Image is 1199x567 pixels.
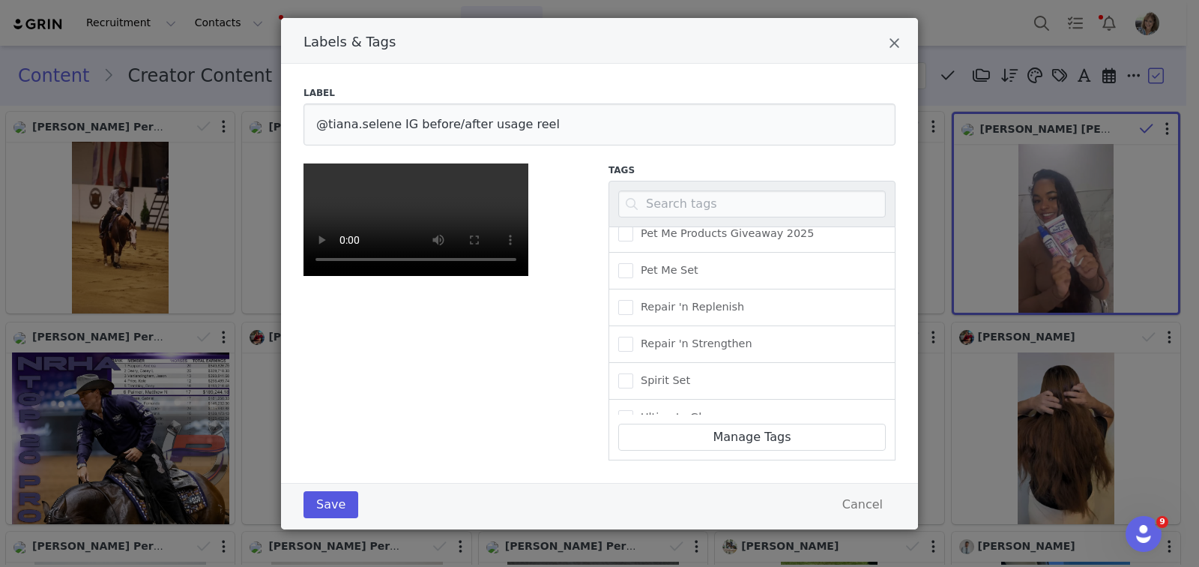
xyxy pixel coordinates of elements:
[633,337,752,351] span: Repair 'n Strengthen
[633,226,814,241] span: Pet Me Products Giveaway 2025
[303,34,396,49] span: Labels & Tags
[303,491,358,518] button: Save
[633,263,698,277] span: Pet Me Set
[830,491,896,518] button: Cancel
[608,163,896,177] label: Tags
[1156,516,1168,528] span: 9
[303,86,896,100] label: Label
[1126,516,1162,552] iframe: Intercom live chat
[889,36,900,54] button: Close
[633,373,690,388] span: Spirit Set
[618,424,886,451] a: Manage Tags
[618,190,886,217] input: Search tags
[303,103,896,145] input: Your label
[633,300,744,314] span: Repair 'n Replenish
[281,18,918,529] div: Labels & Tags
[633,410,719,424] span: Ultimate Gloss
